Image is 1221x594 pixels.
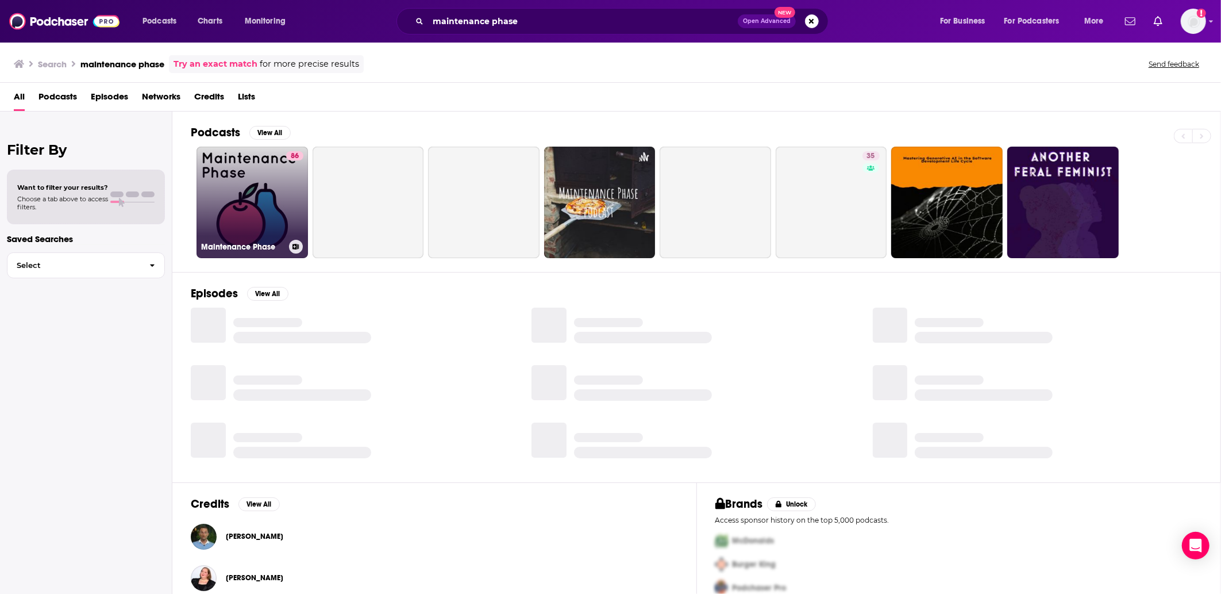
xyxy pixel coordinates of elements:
a: Lists [238,87,255,111]
h2: Filter By [7,141,165,158]
span: Logged in as Ashley_Beenen [1181,9,1206,34]
a: CreditsView All [191,497,280,511]
h2: Credits [191,497,229,511]
a: Aubrey Gordon [226,573,283,582]
a: Michael Hobbes [226,532,283,541]
img: Podchaser - Follow, Share and Rate Podcasts [9,10,120,32]
button: open menu [932,12,1000,30]
span: Select [7,262,140,269]
button: open menu [237,12,301,30]
span: Podchaser Pro [733,583,787,593]
span: McDonalds [733,536,775,546]
a: Show notifications dropdown [1120,12,1140,31]
a: All [14,87,25,111]
span: 35 [867,151,875,162]
button: View All [247,287,288,301]
h2: Brands [715,497,763,511]
button: Unlock [767,497,816,511]
img: Second Pro Logo [711,553,733,576]
h2: Podcasts [191,125,240,140]
img: Aubrey Gordon [191,565,217,591]
span: Podcasts [142,13,176,29]
button: Select [7,252,165,278]
span: Burger King [733,559,776,569]
a: Try an exact match [174,58,257,71]
button: Open AdvancedNew [738,14,796,28]
span: [PERSON_NAME] [226,532,283,541]
a: Podcasts [38,87,77,111]
div: Search podcasts, credits, & more... [407,8,839,35]
span: For Podcasters [1004,13,1060,29]
span: For Business [940,13,985,29]
h3: Search [38,59,67,70]
span: Charts [198,13,222,29]
a: Episodes [91,87,128,111]
button: View All [238,497,280,511]
span: Open Advanced [743,18,791,24]
img: Michael Hobbes [191,524,217,550]
span: 86 [291,151,299,162]
h2: Episodes [191,286,238,301]
a: 35 [776,147,887,258]
a: EpisodesView All [191,286,288,301]
button: Send feedback [1145,59,1203,69]
p: Access sponsor history on the top 5,000 podcasts. [715,516,1203,524]
span: Choose a tab above to access filters. [17,195,108,211]
input: Search podcasts, credits, & more... [428,12,738,30]
span: Want to filter your results? [17,183,108,191]
a: 86Maintenance Phase [197,147,308,258]
a: 86 [286,151,303,160]
span: New [775,7,795,18]
p: Saved Searches [7,233,165,244]
a: Networks [142,87,180,111]
span: [PERSON_NAME] [226,573,283,582]
span: More [1084,13,1104,29]
h3: Maintenance Phase [201,242,284,252]
span: Monitoring [245,13,286,29]
svg: Add a profile image [1197,9,1206,18]
a: PodcastsView All [191,125,291,140]
button: Show profile menu [1181,9,1206,34]
button: open menu [1076,12,1118,30]
img: First Pro Logo [711,529,733,553]
button: View All [249,126,291,140]
button: open menu [134,12,191,30]
a: Charts [190,12,229,30]
img: User Profile [1181,9,1206,34]
button: Michael HobbesMichael Hobbes [191,518,678,555]
a: Show notifications dropdown [1149,12,1167,31]
a: Credits [194,87,224,111]
span: for more precise results [260,58,359,71]
h3: maintenance phase [80,59,164,70]
a: 35 [862,151,880,160]
div: Open Intercom Messenger [1182,532,1210,559]
button: open menu [997,12,1076,30]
